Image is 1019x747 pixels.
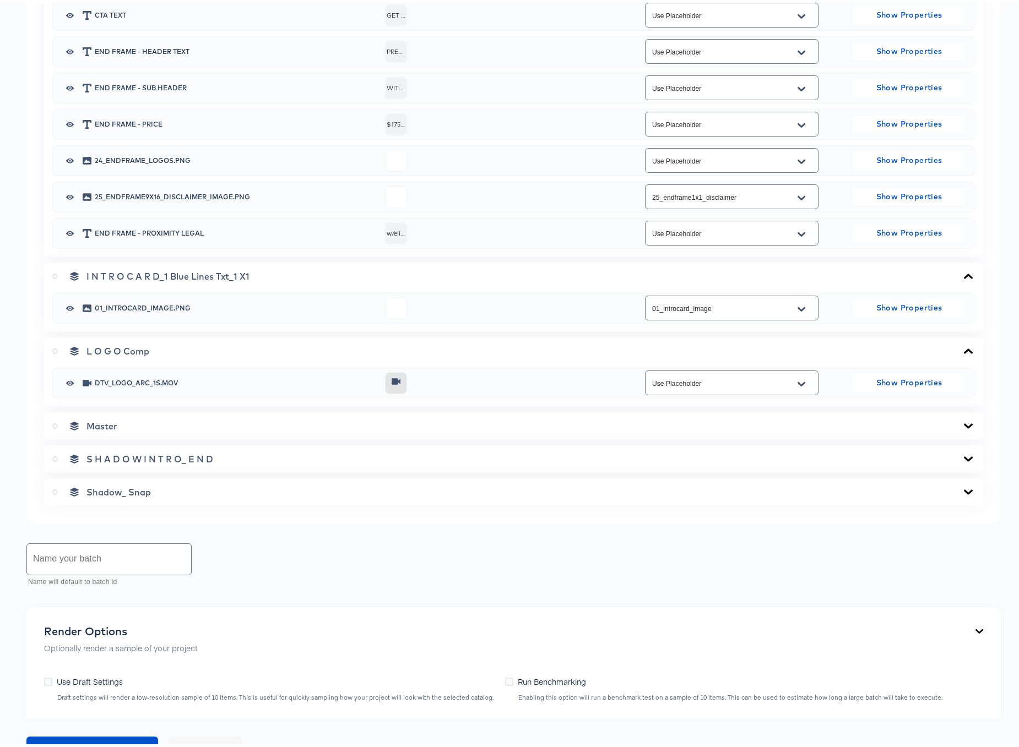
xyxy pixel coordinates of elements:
button: Show Properties [853,4,966,21]
div: Draft settings will render a low-resolution sample of 10 items. This is useful for quickly sampli... [57,691,494,699]
span: Show Properties [857,6,961,19]
button: Show Properties [853,40,966,58]
div: Render Options [44,622,198,635]
button: Show Properties [853,149,966,167]
button: Show Properties [853,186,966,203]
span: End Frame - Proximity Legal [95,227,377,234]
span: L O G O Comp [86,343,149,354]
span: Show Properties [857,114,961,128]
button: Show Properties [853,77,966,94]
button: Show Properties [853,297,966,314]
span: 01_introcard_image.png [95,302,377,309]
span: 24_endframe_logos.png [95,155,377,161]
button: Open [793,114,810,132]
button: Show Properties [853,372,966,389]
span: End Frame - Price [95,118,377,125]
span: 25_endframe9x16_disclaimer_image.png [95,191,377,198]
span: Use Draft Settings [57,673,123,684]
span: WITH ENTERTAINMENT, CHOICET OR ULTIMATE PACKAGE [386,74,408,96]
span: PREMIUMCHANNELSINCLUDED [386,38,408,60]
span: Show Properties [857,223,961,237]
span: S H A D O W I N T R O_ E N D [86,451,213,462]
button: Open [793,5,810,23]
span: I N T R O C A R D_1 Blue Lines Txt_1 X1 [86,268,250,279]
span: Run Benchmarking [518,673,586,684]
span: Show Properties [857,373,961,387]
button: Open [793,187,810,204]
span: Show Properties [857,187,961,201]
div: Enabling this option will run a benchmark test on a sample of 10 items. This can be used to estim... [518,691,943,699]
span: End Frame - Sub header [95,82,377,89]
span: Show Properties [857,78,961,92]
button: Open [793,373,810,390]
button: Open [793,78,810,95]
span: GET YOUR FIRST 3 MONTHS OF [386,2,408,24]
span: End Frame - Header text [95,46,377,52]
button: Open [793,41,810,59]
span: Show Properties [857,42,961,56]
button: Open [793,298,810,315]
span: Master [86,418,117,429]
span: Show Properties [857,151,961,165]
button: Show Properties [853,222,966,239]
button: Open [793,150,810,168]
span: Show Properties [857,298,961,312]
span: DTV_logo_Arc_1s.mov [95,377,377,384]
span: $175+ VALUE [386,111,408,133]
span: CTA TEXT [95,9,377,16]
span: w/elig pkg. Must select offers. Premium ch's. incl. for 3 mos, then renew ea. mo. @then-current r... [386,220,408,242]
span: Shadow_ Snap [86,484,151,495]
p: Name will default to batch id [28,574,184,585]
p: Optionally render a sample of your project [44,640,198,651]
button: Show Properties [853,113,966,130]
button: Open [793,223,810,241]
